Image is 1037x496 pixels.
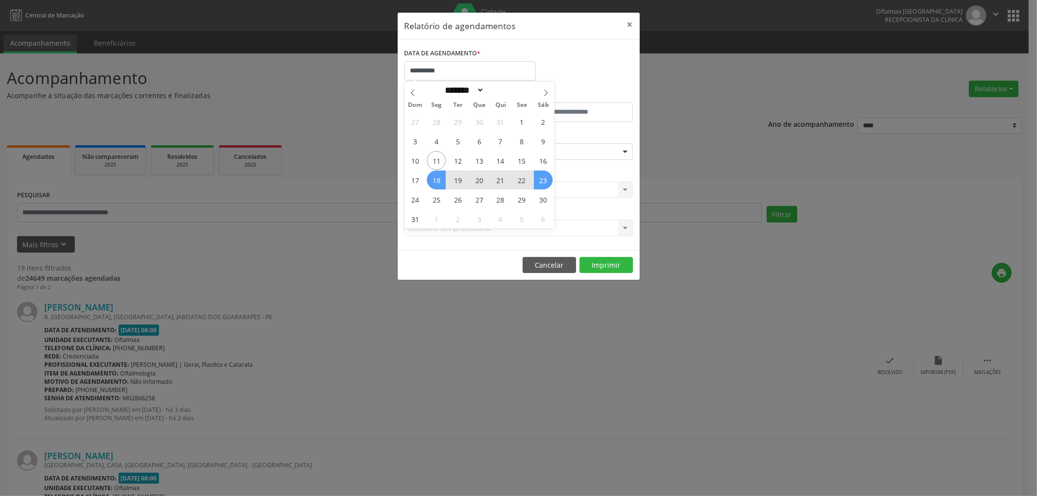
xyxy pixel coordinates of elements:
[448,209,467,228] span: Setembro 2, 2025
[512,171,531,189] span: Agosto 22, 2025
[580,257,633,274] button: Imprimir
[512,190,531,209] span: Agosto 29, 2025
[512,112,531,131] span: Agosto 1, 2025
[470,112,489,131] span: Julho 30, 2025
[448,171,467,189] span: Agosto 19, 2025
[442,85,485,95] select: Month
[427,151,446,170] span: Agosto 11, 2025
[484,85,516,95] input: Year
[448,190,467,209] span: Agosto 26, 2025
[491,112,510,131] span: Julho 31, 2025
[534,132,553,151] span: Agosto 9, 2025
[512,209,531,228] span: Setembro 5, 2025
[427,132,446,151] span: Agosto 4, 2025
[523,257,576,274] button: Cancelar
[534,171,553,189] span: Agosto 23, 2025
[447,102,469,108] span: Ter
[404,19,516,32] h5: Relatório de agendamentos
[521,87,633,103] label: ATÉ
[404,102,426,108] span: Dom
[427,171,446,189] span: Agosto 18, 2025
[405,112,424,131] span: Julho 27, 2025
[534,112,553,131] span: Agosto 2, 2025
[426,102,447,108] span: Seg
[469,102,490,108] span: Qua
[534,151,553,170] span: Agosto 16, 2025
[491,190,510,209] span: Agosto 28, 2025
[404,46,481,61] label: DATA DE AGENDAMENTO
[470,151,489,170] span: Agosto 13, 2025
[448,112,467,131] span: Julho 29, 2025
[620,13,640,36] button: Close
[405,209,424,228] span: Agosto 31, 2025
[405,132,424,151] span: Agosto 3, 2025
[534,190,553,209] span: Agosto 30, 2025
[533,102,554,108] span: Sáb
[512,151,531,170] span: Agosto 15, 2025
[491,132,510,151] span: Agosto 7, 2025
[491,209,510,228] span: Setembro 4, 2025
[427,190,446,209] span: Agosto 25, 2025
[512,132,531,151] span: Agosto 8, 2025
[491,171,510,189] span: Agosto 21, 2025
[448,132,467,151] span: Agosto 5, 2025
[427,112,446,131] span: Julho 28, 2025
[448,151,467,170] span: Agosto 12, 2025
[511,102,533,108] span: Sex
[470,209,489,228] span: Setembro 3, 2025
[490,102,511,108] span: Qui
[491,151,510,170] span: Agosto 14, 2025
[534,209,553,228] span: Setembro 6, 2025
[470,132,489,151] span: Agosto 6, 2025
[405,151,424,170] span: Agosto 10, 2025
[405,171,424,189] span: Agosto 17, 2025
[405,190,424,209] span: Agosto 24, 2025
[470,171,489,189] span: Agosto 20, 2025
[470,190,489,209] span: Agosto 27, 2025
[427,209,446,228] span: Setembro 1, 2025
